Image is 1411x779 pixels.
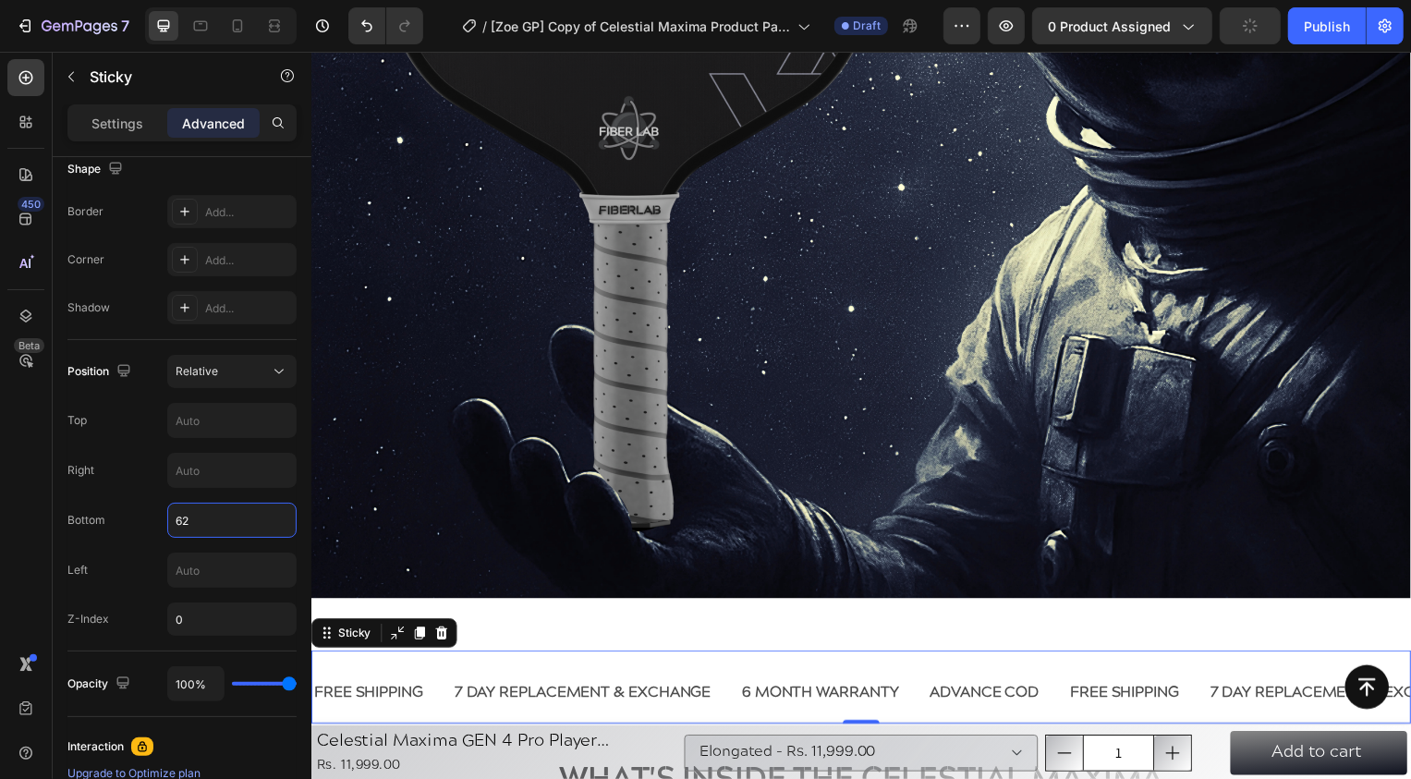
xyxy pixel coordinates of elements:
span: / [482,17,487,36]
p: 7 [121,15,129,37]
div: Border [67,203,103,220]
p: Advanced [182,114,245,133]
div: Undo/Redo [348,7,423,44]
div: Shadow [67,299,110,316]
div: Position [67,359,135,384]
input: Auto [168,667,224,700]
input: Auto [168,404,296,437]
p: Sticky [90,66,247,88]
div: Interaction [67,738,124,755]
div: Corner [67,251,104,268]
div: Opacity [67,672,134,697]
button: 7 [7,7,138,44]
span: [Zoe GP] Copy of Celestial Maxima Product Page [491,17,790,36]
span: Relative [176,364,218,378]
div: Bottom [67,512,105,529]
div: Add to cart [968,696,1060,717]
input: quantity [778,689,850,724]
div: Top [67,412,87,429]
button: increment [850,689,887,724]
div: Add... [205,300,292,317]
button: Add to cart [927,685,1105,728]
input: Auto [168,554,296,587]
div: Rs. 11,999.00 [4,708,369,731]
div: 450 [18,197,44,212]
span: 0 product assigned [1048,17,1171,36]
div: Beta [14,338,44,353]
div: Left [67,562,88,578]
div: Add... [205,252,292,269]
input: Auto [168,504,296,537]
div: Add... [205,204,292,221]
button: Relative [167,355,297,388]
div: Right [67,462,94,479]
button: 0 product assigned [1032,7,1212,44]
span: Draft [853,18,881,34]
p: Settings [91,114,143,133]
div: Z-Index [67,611,109,627]
input: Auto [168,454,296,487]
div: Publish [1304,17,1350,36]
button: Publish [1288,7,1366,44]
button: decrement [741,689,778,724]
div: Shape [67,157,127,182]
